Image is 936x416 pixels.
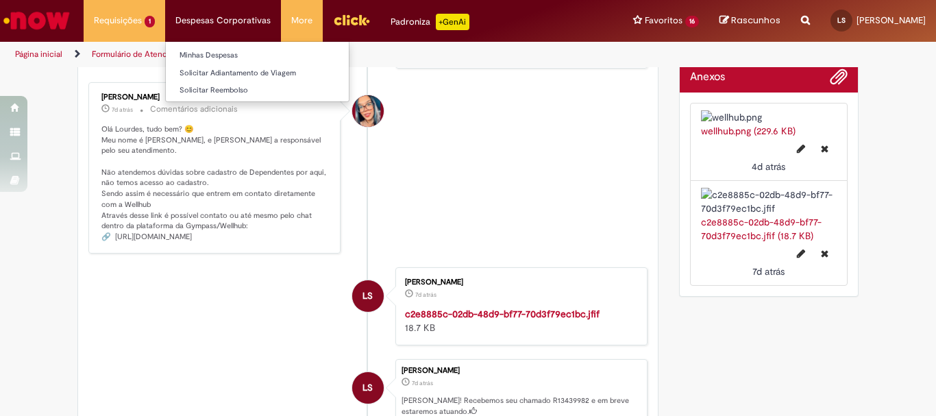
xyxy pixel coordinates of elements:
img: c2e8885c-02db-48d9-bf77-70d3f79ec1bc.jfif [701,188,837,215]
span: 7d atrás [412,379,433,387]
span: 16 [685,16,699,27]
span: 7d atrás [112,106,133,114]
div: Lourdes Nicole Rodrigues Carvalho Da Silva [352,372,384,404]
div: Lourdes Nicole Rodrigues Carvalho Da Silva [352,280,384,312]
a: Minhas Despesas [166,48,349,63]
a: Rascunhos [719,14,780,27]
h2: Anexos [690,71,725,84]
button: Editar nome de arquivo c2e8885c-02db-48d9-bf77-70d3f79ec1bc.jfif [789,243,813,265]
div: [PERSON_NAME] [402,367,640,375]
div: [PERSON_NAME] [101,93,330,101]
a: c2e8885c-02db-48d9-bf77-70d3f79ec1bc.jfif [405,308,600,320]
ul: Trilhas de página [10,42,614,67]
a: wellhub.png (229.6 KB) [701,125,796,137]
span: LS [837,16,846,25]
time: 22/08/2025 13:53:49 [412,379,433,387]
a: Formulário de Atendimento [92,49,193,60]
time: 22/08/2025 14:01:29 [112,106,133,114]
a: Página inicial [15,49,62,60]
button: Editar nome de arquivo wellhub.png [789,138,813,160]
span: Despesas Corporativas [175,14,271,27]
span: LS [362,280,373,313]
time: 22/08/2025 13:53:43 [415,291,436,299]
img: ServiceNow [1,7,72,34]
div: Padroniza [391,14,469,30]
span: Rascunhos [731,14,780,27]
p: Olá Lourdes, tudo bem? 😊 Meu nome é [PERSON_NAME], e [PERSON_NAME] a responsável pelo seu atendim... [101,124,330,243]
span: 7d atrás [752,265,785,278]
img: click_logo_yellow_360x200.png [333,10,370,30]
span: Favoritos [645,14,682,27]
button: Excluir wellhub.png [813,138,837,160]
a: c2e8885c-02db-48d9-bf77-70d3f79ec1bc.jfif (18.7 KB) [701,216,822,242]
time: 25/08/2025 13:12:47 [752,160,785,173]
small: Comentários adicionais [150,103,238,115]
a: Solicitar Adiantamento de Viagem [166,66,349,81]
div: [PERSON_NAME] [405,278,633,286]
div: 18.7 KB [405,307,633,334]
span: Requisições [94,14,142,27]
button: Excluir c2e8885c-02db-48d9-bf77-70d3f79ec1bc.jfif [813,243,837,265]
p: +GenAi [436,14,469,30]
span: 1 [145,16,155,27]
span: LS [362,371,373,404]
button: Adicionar anexos [830,68,848,93]
span: More [291,14,312,27]
a: Solicitar Reembolso [166,83,349,98]
time: 22/08/2025 13:53:43 [752,265,785,278]
img: wellhub.png [701,110,837,124]
div: Maira Priscila Da Silva Arnaldo [352,95,384,127]
span: 7d atrás [415,291,436,299]
span: 4d atrás [752,160,785,173]
span: [PERSON_NAME] [857,14,926,26]
ul: Despesas Corporativas [165,41,349,102]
